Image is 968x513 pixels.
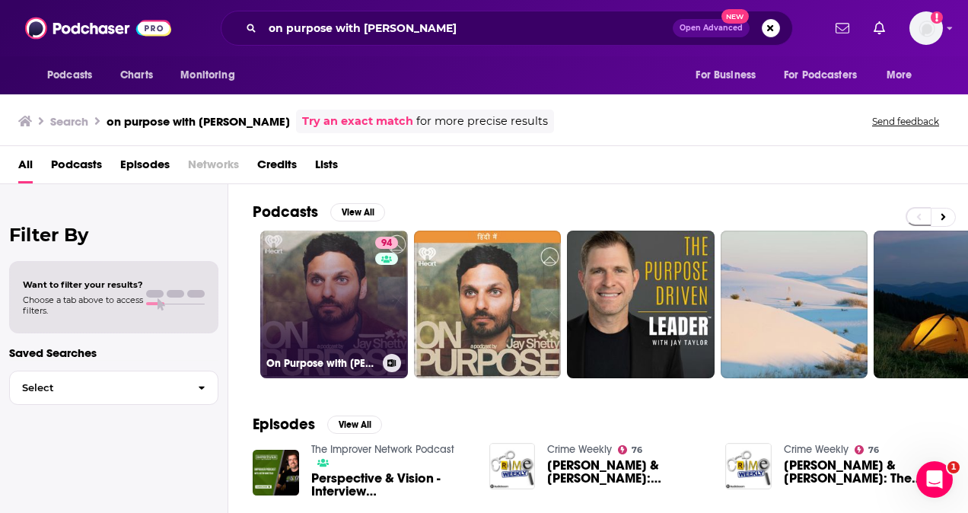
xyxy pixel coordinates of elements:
img: Hae Min Lee & Adnan Syed: The Conclusion (Part 8) [725,443,772,489]
button: View All [327,416,382,434]
span: Logged in as cgiron [909,11,943,45]
a: Episodes [120,152,170,183]
div: Search podcasts, credits, & more... [221,11,793,46]
svg: Add a profile image [931,11,943,24]
span: Monitoring [180,65,234,86]
button: open menu [774,61,879,90]
h2: Episodes [253,415,315,434]
h2: Filter By [9,224,218,246]
a: All [18,152,33,183]
span: New [721,9,749,24]
span: 76 [632,447,642,454]
span: Podcasts [47,65,92,86]
a: Show notifications dropdown [868,15,891,41]
a: 94 [375,237,398,249]
img: User Profile [909,11,943,45]
span: Want to filter your results? [23,279,143,290]
h2: Podcasts [253,202,318,221]
span: Networks [188,152,239,183]
a: Hae Min Lee & Adnan Syed: Timelines and Testimonies Collide (Part 4) [547,459,707,485]
a: EpisodesView All [253,415,382,434]
h3: On Purpose with [PERSON_NAME] [266,357,377,370]
a: The Improver Network Podcast [311,443,454,456]
a: Podcasts [51,152,102,183]
span: Select [10,383,186,393]
iframe: Intercom live chat [916,461,953,498]
button: Open AdvancedNew [673,19,750,37]
button: Send feedback [868,115,944,128]
button: open menu [170,61,254,90]
h3: Search [50,114,88,129]
span: Choose a tab above to access filters. [23,295,143,316]
a: Perspective & Vision - Interview w/Jay Owen [311,472,471,498]
img: Perspective & Vision - Interview w/Jay Owen [253,450,299,496]
p: Saved Searches [9,346,218,360]
span: Charts [120,65,153,86]
a: Crime Weekly [784,443,849,456]
h3: on purpose with [PERSON_NAME] [107,114,290,129]
span: More [887,65,912,86]
input: Search podcasts, credits, & more... [263,16,673,40]
span: 94 [381,236,392,251]
a: Try an exact match [302,113,413,130]
span: 76 [868,447,879,454]
span: [PERSON_NAME] & [PERSON_NAME]: The Conclusion (Part 8) [784,459,944,485]
a: 94On Purpose with [PERSON_NAME] [260,231,408,378]
img: Hae Min Lee & Adnan Syed: Timelines and Testimonies Collide (Part 4) [489,443,536,489]
a: Hae Min Lee & Adnan Syed: The Conclusion (Part 8) [784,459,944,485]
span: For Podcasters [784,65,857,86]
span: [PERSON_NAME] & [PERSON_NAME]: Timelines and Testimonies Collide (Part 4) [547,459,707,485]
a: Charts [110,61,162,90]
a: Lists [315,152,338,183]
a: Credits [257,152,297,183]
button: open menu [685,61,775,90]
button: Show profile menu [909,11,943,45]
span: Open Advanced [680,24,743,32]
span: for more precise results [416,113,548,130]
a: Show notifications dropdown [829,15,855,41]
span: For Business [696,65,756,86]
a: Crime Weekly [547,443,612,456]
button: open menu [37,61,112,90]
span: Perspective & Vision - Interview w/[PERSON_NAME] [311,472,471,498]
button: Select [9,371,218,405]
img: Podchaser - Follow, Share and Rate Podcasts [25,14,171,43]
a: PodcastsView All [253,202,385,221]
button: View All [330,203,385,221]
a: 76 [855,445,879,454]
button: open menu [876,61,931,90]
span: 1 [947,461,960,473]
a: 76 [618,445,642,454]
